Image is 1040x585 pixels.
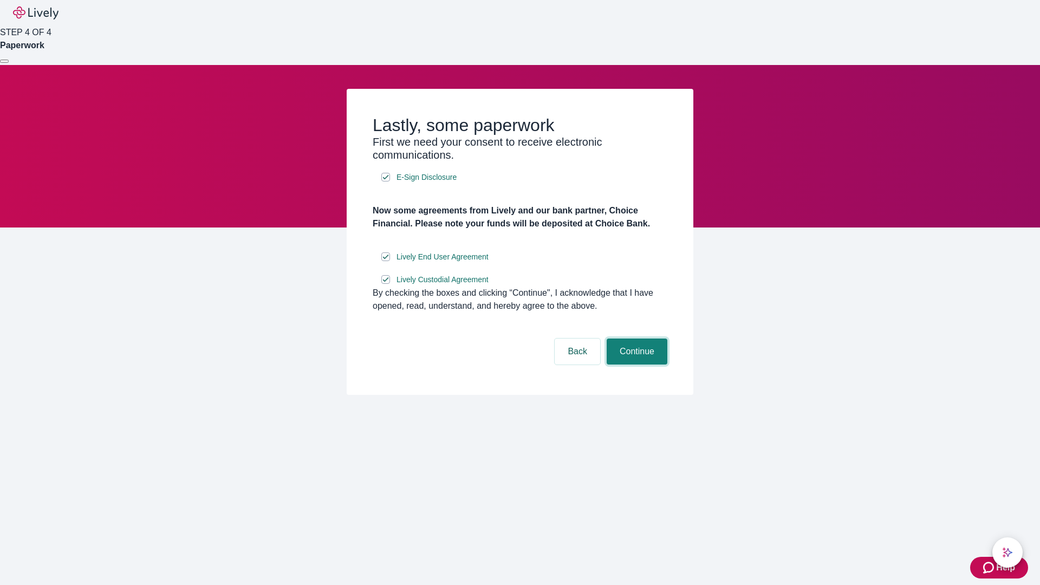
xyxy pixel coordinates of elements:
[607,339,667,365] button: Continue
[992,537,1023,568] button: chat
[373,115,667,135] h2: Lastly, some paperwork
[996,561,1015,574] span: Help
[1002,547,1013,558] svg: Lively AI Assistant
[396,251,489,263] span: Lively End User Agreement
[394,250,491,264] a: e-sign disclosure document
[394,171,459,184] a: e-sign disclosure document
[555,339,600,365] button: Back
[394,273,491,287] a: e-sign disclosure document
[396,172,457,183] span: E-Sign Disclosure
[373,135,667,161] h3: First we need your consent to receive electronic communications.
[983,561,996,574] svg: Zendesk support icon
[373,204,667,230] h4: Now some agreements from Lively and our bank partner, Choice Financial. Please note your funds wi...
[373,287,667,313] div: By checking the boxes and clicking “Continue", I acknowledge that I have opened, read, understand...
[13,6,58,19] img: Lively
[396,274,489,285] span: Lively Custodial Agreement
[970,557,1028,578] button: Zendesk support iconHelp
